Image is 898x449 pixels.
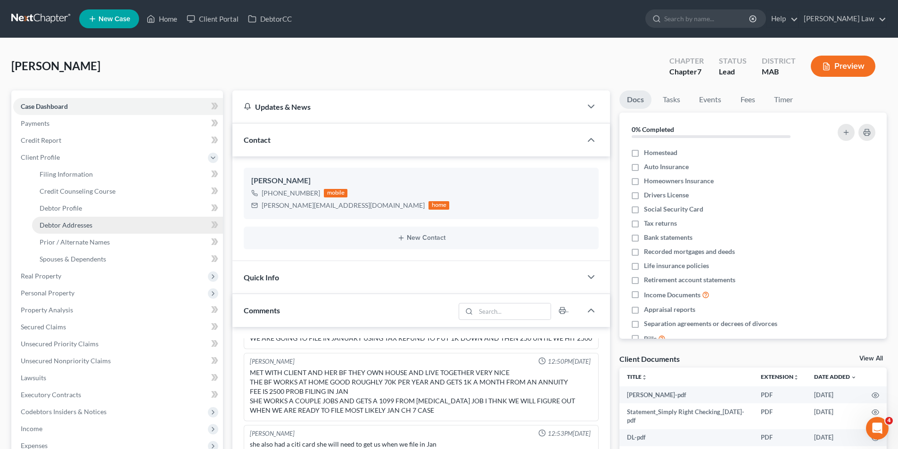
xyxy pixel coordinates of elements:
[244,102,570,112] div: Updates & News
[250,368,593,415] div: MET WITH CLIENT AND HER BF THEY OWN HOUSE AND LIVE TOGETHER VERY NICE THE BF WORKS AT HOME GOOD R...
[476,303,551,319] input: Search...
[250,357,295,366] div: [PERSON_NAME]
[13,98,223,115] a: Case Dashboard
[866,417,889,440] iframe: Intercom live chat
[21,306,73,314] span: Property Analysis
[13,352,223,369] a: Unsecured Nonpriority Claims
[262,201,425,210] div: [PERSON_NAME][EMAIL_ADDRESS][DOMAIN_NAME]
[644,219,677,228] span: Tax returns
[753,386,807,403] td: PDF
[21,102,68,110] span: Case Dashboard
[182,10,243,27] a: Client Portal
[619,90,651,109] a: Docs
[40,204,82,212] span: Debtor Profile
[644,290,700,300] span: Income Documents
[799,10,886,27] a: [PERSON_NAME] Law
[753,403,807,429] td: PDF
[13,115,223,132] a: Payments
[644,148,677,157] span: Homestead
[814,373,857,380] a: Date Added expand_more
[644,319,777,328] span: Separation agreements or decrees of divorces
[32,251,223,268] a: Spouses & Dependents
[548,429,591,438] span: 12:53PM[DATE]
[644,305,695,314] span: Appraisal reports
[32,166,223,183] a: Filing Information
[655,90,688,109] a: Tasks
[21,374,46,382] span: Lawsuits
[697,67,701,76] span: 7
[13,335,223,352] a: Unsecured Priority Claims
[664,10,750,27] input: Search by name...
[669,56,704,66] div: Chapter
[753,429,807,446] td: PDF
[627,373,647,380] a: Titleunfold_more
[793,375,799,380] i: unfold_more
[644,190,689,200] span: Drivers License
[719,56,747,66] div: Status
[619,429,753,446] td: DL-pdf
[324,189,347,197] div: mobile
[548,357,591,366] span: 12:50PM[DATE]
[250,440,593,449] div: she also had a citi card she will need to get us when we file in Jan
[21,340,99,348] span: Unsecured Priority Claims
[766,90,800,109] a: Timer
[644,247,735,256] span: Recorded mortgages and deeds
[250,334,593,343] div: WE ARE GOING TO FILE IN JANUARY USING TAX REFUND TO PUT 1K DOWN AND THEN 250 UNTIL WE HIT 2500
[811,56,875,77] button: Preview
[21,408,107,416] span: Codebtors Insiders & Notices
[428,201,449,210] div: home
[644,334,657,343] span: Bills
[761,373,799,380] a: Extensionunfold_more
[32,200,223,217] a: Debtor Profile
[40,187,115,195] span: Credit Counseling Course
[40,221,92,229] span: Debtor Addresses
[619,386,753,403] td: [PERSON_NAME]-pdf
[644,176,714,186] span: Homeowners Insurance
[32,234,223,251] a: Prior / Alternate Names
[644,204,703,214] span: Social Security Card
[142,10,182,27] a: Home
[644,162,689,171] span: Auto Insurance
[632,125,674,133] strong: 0% Completed
[40,238,110,246] span: Prior / Alternate Names
[32,217,223,234] a: Debtor Addresses
[733,90,763,109] a: Fees
[244,135,271,144] span: Contact
[262,188,320,198] div: [PHONE_NUMBER]
[692,90,729,109] a: Events
[244,273,279,282] span: Quick Info
[21,136,61,144] span: Credit Report
[40,255,106,263] span: Spouses & Dependents
[807,429,864,446] td: [DATE]
[859,355,883,362] a: View All
[13,302,223,318] a: Property Analysis
[619,354,680,364] div: Client Documents
[251,175,591,187] div: [PERSON_NAME]
[644,233,692,242] span: Bank statements
[807,403,864,429] td: [DATE]
[851,375,857,380] i: expand_more
[21,289,74,297] span: Personal Property
[244,306,280,315] span: Comments
[619,403,753,429] td: Statement_Simply Right Checking_[DATE]-pdf
[669,66,704,77] div: Chapter
[40,170,93,178] span: Filing Information
[21,272,61,280] span: Real Property
[11,59,100,73] span: [PERSON_NAME]
[644,275,735,285] span: Retirement account statements
[21,119,49,127] span: Payments
[807,386,864,403] td: [DATE]
[762,56,796,66] div: District
[644,261,709,270] span: Life insurance policies
[99,16,130,23] span: New Case
[13,318,223,335] a: Secured Claims
[21,153,60,161] span: Client Profile
[762,66,796,77] div: MAB
[243,10,297,27] a: DebtorCC
[13,132,223,149] a: Credit Report
[766,10,798,27] a: Help
[251,234,591,242] button: New Contact
[13,386,223,403] a: Executory Contracts
[13,369,223,386] a: Lawsuits
[32,183,223,200] a: Credit Counseling Course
